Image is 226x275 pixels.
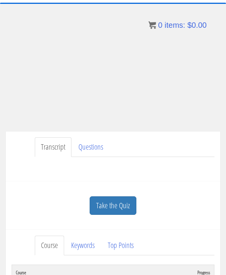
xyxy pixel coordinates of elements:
[35,236,64,255] a: Course
[72,137,109,157] a: Questions
[148,21,156,29] img: icon11.png
[158,21,162,29] span: 0
[165,21,185,29] span: items:
[102,236,140,255] a: Top Points
[187,21,192,29] span: $
[148,21,207,29] a: 0 items: $0.00
[35,137,71,157] a: Transcript
[187,21,207,29] bdi: 0.00
[90,196,136,215] a: Take the Quiz
[65,236,101,255] a: Keywords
